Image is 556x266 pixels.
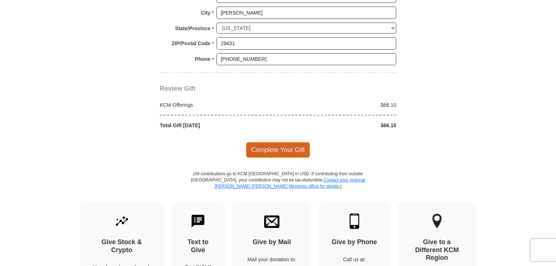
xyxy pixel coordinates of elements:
[245,238,298,246] h4: Give by Mail
[175,23,210,34] strong: State/Province
[201,8,210,18] strong: City
[191,171,365,203] p: (All contributions go to KCM [GEOGRAPHIC_DATA] in USD. If contributing from outside [GEOGRAPHIC_D...
[195,54,211,64] strong: Phone
[331,238,377,246] h4: Give by Phone
[331,256,377,263] p: Call us at:
[347,214,362,229] img: mobile.svg
[93,238,151,254] h4: Give Stock & Crypto
[410,238,464,262] h4: Give to a Different KCM Region
[114,214,130,229] img: give-by-stock.svg
[156,101,278,109] div: KCM Offerings
[184,238,213,254] h4: Text to Give
[156,122,278,129] div: Total Gift [DATE]
[214,177,365,189] a: Contact your regional [PERSON_NAME] [PERSON_NAME] Ministries office for details.
[264,214,279,229] img: envelope.svg
[432,214,442,229] img: other-region
[278,122,400,129] div: $66.10
[245,256,298,263] p: Mail your donation to:
[246,142,310,157] span: Complete Your Gift
[278,101,400,109] div: $66.10
[160,85,195,92] span: Review Gift
[172,38,211,48] strong: ZIP/Postal Code
[190,214,206,229] img: text-to-give.svg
